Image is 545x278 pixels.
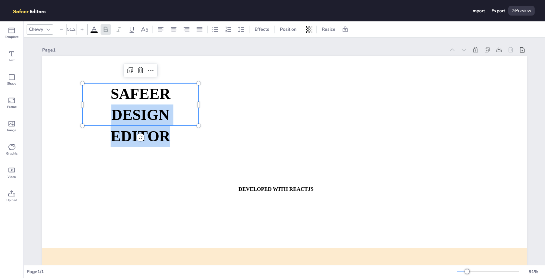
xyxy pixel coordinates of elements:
img: logo.png [10,6,55,16]
div: Page 1 / 1 [27,269,457,275]
div: 91 % [526,269,541,275]
span: SAFEER [111,86,170,102]
div: Chewy [28,25,44,34]
span: Frame [7,104,17,110]
span: Shape [7,81,16,86]
span: Resize [321,26,337,32]
span: Position [279,26,298,32]
span: Video [7,174,16,180]
span: DESIGN EDITOR [111,107,170,144]
span: Image [7,128,16,133]
div: Export [491,8,505,14]
div: Import [471,8,485,14]
span: Template [5,34,18,40]
div: Preview [508,6,535,16]
strong: DEVELOPED WITH REACTJS [238,186,313,192]
span: Upload [6,198,17,203]
span: Text [9,58,15,63]
div: Page 1 [42,47,445,53]
span: Effects [253,26,271,32]
span: Graphic [6,151,18,156]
